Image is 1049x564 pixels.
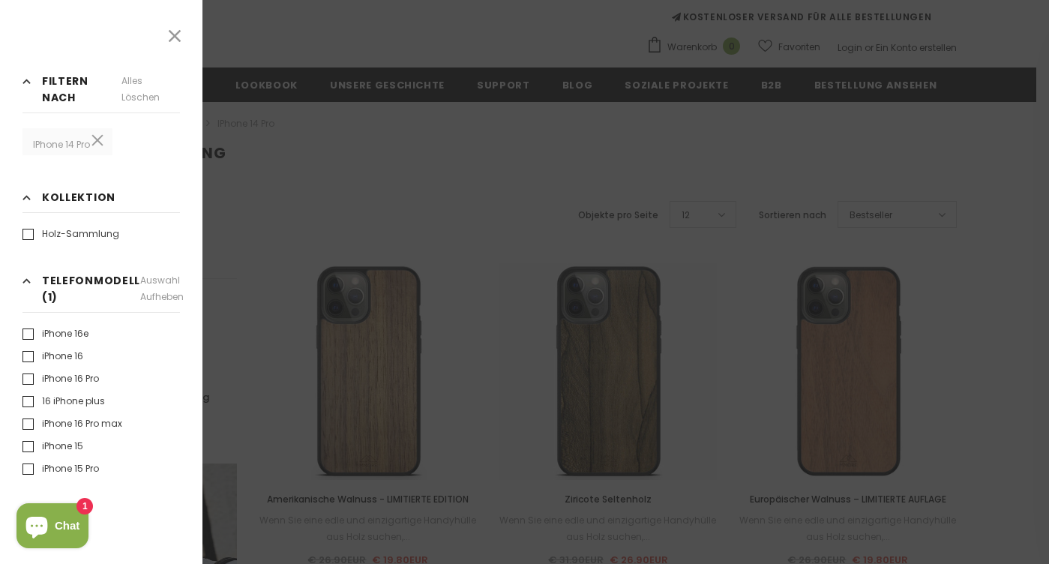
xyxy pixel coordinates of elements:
[22,394,105,409] label: 16 iPhone plus
[42,73,121,106] span: Filtern nach
[22,226,119,241] label: Holz-Sammlung
[22,439,83,454] label: iPhone 15
[22,416,122,431] label: iPhone 16 Pro max
[121,73,180,106] a: Alles löschen
[12,503,93,552] inbox-online-store-chat: Shopify online store chat
[30,138,105,151] span: iPhone 14 Pro
[42,189,115,205] span: Kollektion
[140,272,184,305] a: Auswahl aufheben
[22,371,99,386] label: iPhone 16 Pro
[42,272,140,305] span: Telefonmodell (1)
[22,461,99,476] label: iPhone 15 Pro
[22,326,88,341] label: iPhone 16e
[22,128,112,155] a: iPhone 14 Pro
[22,349,83,364] label: iPhone 16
